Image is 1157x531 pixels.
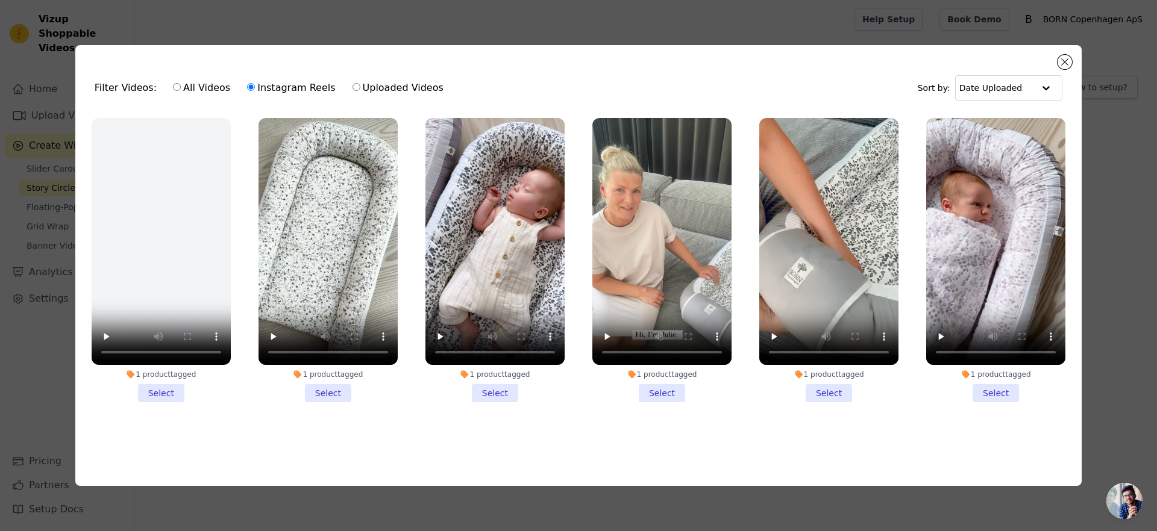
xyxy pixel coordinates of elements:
div: 1 product tagged [92,370,231,379]
div: Filter Videos: [95,74,450,102]
div: 1 product tagged [592,370,732,379]
a: Open chat [1106,483,1143,519]
div: Sort by: [918,75,1063,101]
div: 1 product tagged [259,370,398,379]
button: Close modal [1058,55,1072,69]
label: All Videos [172,80,231,96]
label: Instagram Reels [246,80,336,96]
div: 1 product tagged [759,370,898,379]
div: 1 product tagged [425,370,565,379]
label: Uploaded Videos [352,80,444,96]
div: 1 product tagged [926,370,1065,379]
